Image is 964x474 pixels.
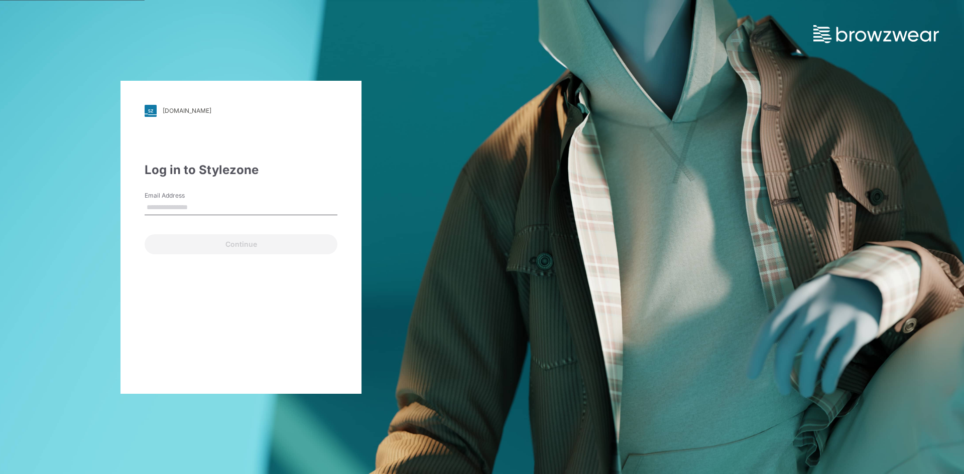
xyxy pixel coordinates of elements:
div: [DOMAIN_NAME] [163,107,211,114]
img: svg+xml;base64,PHN2ZyB3aWR0aD0iMjgiIGhlaWdodD0iMjgiIHZpZXdCb3g9IjAgMCAyOCAyOCIgZmlsbD0ibm9uZSIgeG... [145,105,157,117]
a: [DOMAIN_NAME] [145,105,337,117]
img: browzwear-logo.73288ffb.svg [813,25,939,43]
div: Log in to Stylezone [145,161,337,179]
label: Email Address [145,191,215,200]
